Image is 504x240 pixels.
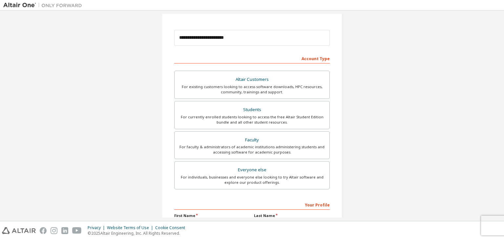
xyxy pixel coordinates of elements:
[174,199,330,210] div: Your Profile
[178,144,325,155] div: For faculty & administrators of academic institutions administering students and accessing softwa...
[2,227,36,234] img: altair_logo.svg
[107,225,155,230] div: Website Terms of Use
[254,213,330,218] label: Last Name
[51,227,57,234] img: instagram.svg
[178,175,325,185] div: For individuals, businesses and everyone else looking to try Altair software and explore our prod...
[178,84,325,95] div: For existing customers looking to access software downloads, HPC resources, community, trainings ...
[174,53,330,63] div: Account Type
[178,105,325,114] div: Students
[3,2,85,9] img: Altair One
[178,75,325,84] div: Altair Customers
[155,225,189,230] div: Cookie Consent
[72,227,82,234] img: youtube.svg
[88,230,189,236] p: © 2025 Altair Engineering, Inc. All Rights Reserved.
[88,225,107,230] div: Privacy
[178,114,325,125] div: For currently enrolled students looking to access the free Altair Student Edition bundle and all ...
[174,213,250,218] label: First Name
[178,135,325,145] div: Faculty
[61,227,68,234] img: linkedin.svg
[178,165,325,175] div: Everyone else
[40,227,47,234] img: facebook.svg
